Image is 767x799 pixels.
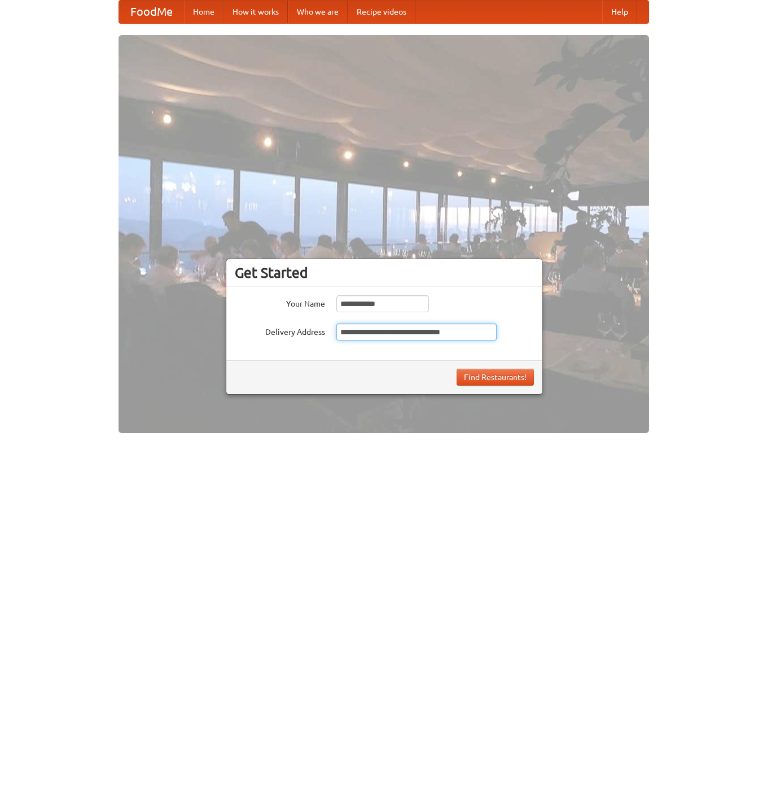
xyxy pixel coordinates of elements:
a: Who we are [288,1,348,23]
a: FoodMe [119,1,184,23]
button: Find Restaurants! [457,369,534,386]
a: Help [602,1,637,23]
label: Delivery Address [235,324,325,338]
a: Home [184,1,223,23]
h3: Get Started [235,264,534,281]
a: Recipe videos [348,1,415,23]
label: Your Name [235,295,325,309]
a: How it works [223,1,288,23]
